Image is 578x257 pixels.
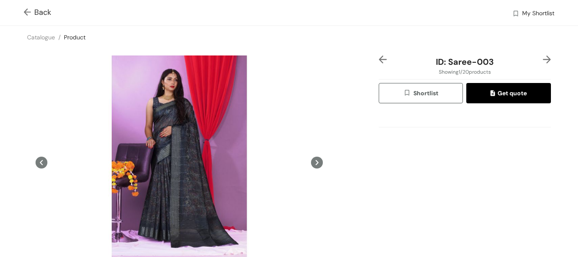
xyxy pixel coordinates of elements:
[490,88,527,98] span: Get quote
[436,56,494,67] span: ID: Saree-003
[403,88,438,98] span: Shortlist
[490,90,498,98] img: quote
[403,89,413,98] img: wishlist
[58,33,61,41] span: /
[24,8,34,17] img: Go back
[543,55,551,64] img: right
[379,55,387,64] img: left
[64,33,85,41] a: Product
[24,7,51,18] span: Back
[466,83,551,103] button: quoteGet quote
[522,9,554,19] span: My Shortlist
[379,83,463,103] button: wishlistShortlist
[27,33,55,41] a: Catalogue
[439,68,491,76] span: Showing 1 / 20 products
[512,10,520,19] img: wishlist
